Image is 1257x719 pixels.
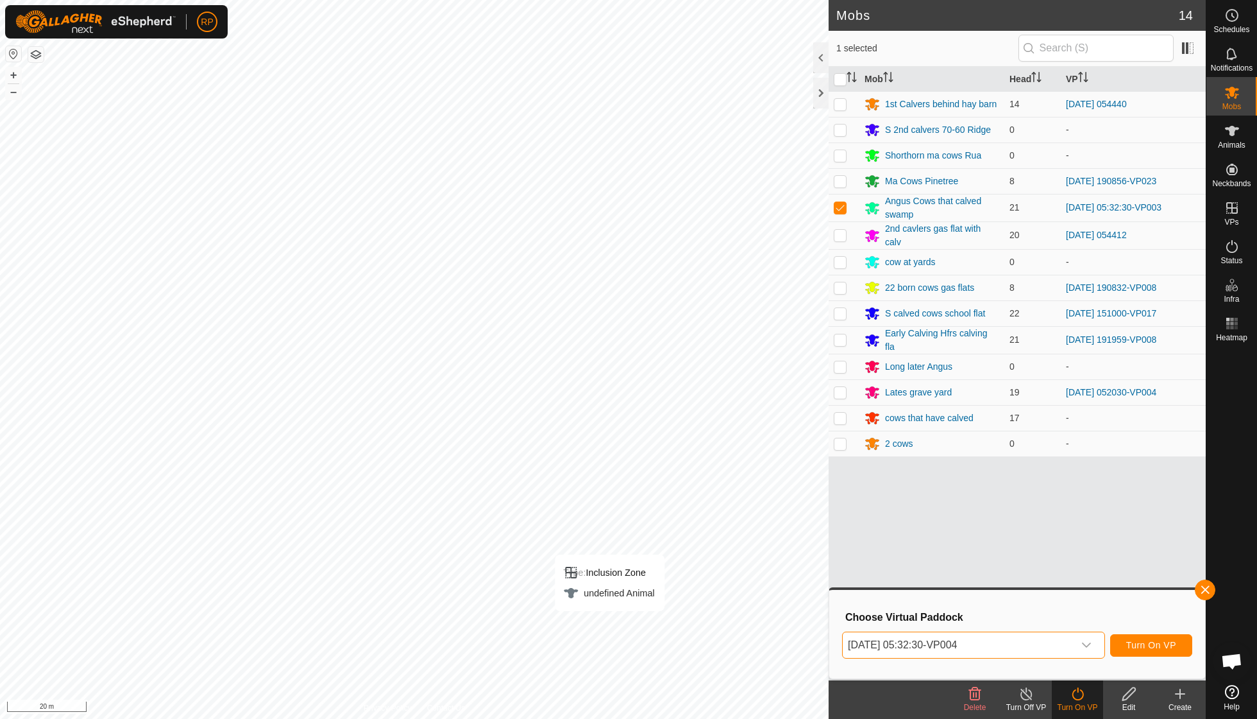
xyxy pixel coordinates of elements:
[6,46,21,62] button: Reset Map
[1224,295,1239,303] span: Infra
[1074,632,1099,658] div: dropdown trigger
[885,123,991,137] div: S 2nd calvers 70-60 Ridge
[1009,282,1015,293] span: 8
[201,15,213,29] span: RP
[563,585,654,601] div: undefined Animal
[1212,180,1251,187] span: Neckbands
[1009,308,1020,318] span: 22
[885,256,936,269] div: cow at yards
[15,10,176,33] img: Gallagher Logo
[1061,249,1206,275] td: -
[1213,26,1249,33] span: Schedules
[427,702,465,714] a: Contact Us
[1009,150,1015,160] span: 0
[847,74,857,84] p-sorticon: Activate to sort
[1220,257,1242,264] span: Status
[885,195,999,221] div: Angus Cows that calved swamp
[1222,103,1241,110] span: Mobs
[1066,202,1161,212] a: [DATE] 05:32:30-VP003
[843,632,1074,658] span: 2025-09-19 05:32:30-VP004
[1009,438,1015,449] span: 0
[1066,176,1156,186] a: [DATE] 190856-VP023
[1066,282,1156,293] a: [DATE] 190832-VP008
[28,47,44,62] button: Map Layers
[1009,125,1015,135] span: 0
[1224,703,1240,711] span: Help
[885,98,997,111] div: 1st Calvers behind hay barn
[883,74,893,84] p-sorticon: Activate to sort
[1206,680,1257,716] a: Help
[1078,74,1088,84] p-sorticon: Activate to sort
[836,8,1179,23] h2: Mobs
[1066,308,1156,318] a: [DATE] 151000-VP017
[1179,6,1193,25] span: 14
[1110,634,1192,657] button: Turn On VP
[1224,218,1238,226] span: VPs
[1066,230,1127,240] a: [DATE] 054412
[1216,334,1247,342] span: Heatmap
[845,611,1192,623] h3: Choose Virtual Paddock
[885,411,974,425] div: cows that have calved
[885,149,981,162] div: Shorthorn ma cows Rua
[885,437,913,451] div: 2 cows
[1061,405,1206,431] td: -
[1103,702,1154,713] div: Edit
[1052,702,1103,713] div: Turn On VP
[1126,640,1176,650] span: Turn On VP
[1061,117,1206,143] td: -
[1061,431,1206,456] td: -
[1154,702,1206,713] div: Create
[885,222,999,249] div: 2nd cavlers gas flat with calv
[1213,642,1251,680] div: Open chat
[885,175,958,188] div: Ma Cows Pinetree
[1009,387,1020,397] span: 19
[1009,202,1020,212] span: 21
[885,281,974,295] div: 22 born cows gas flats
[885,386,952,399] div: Lates grave yard
[1009,257,1015,267] span: 0
[964,703,986,712] span: Delete
[885,360,952,374] div: Long later Angus
[1066,99,1127,109] a: [DATE] 054440
[1009,334,1020,345] span: 21
[885,327,999,354] div: Early Calving Hfrs calving fla
[1061,354,1206,379] td: -
[364,702,412,714] a: Privacy Policy
[885,307,985,320] div: S calved cows school flat
[6,67,21,83] button: +
[836,42,1018,55] span: 1 selected
[1009,176,1015,186] span: 8
[1066,387,1156,397] a: [DATE] 052030-VP004
[1061,143,1206,168] td: -
[1009,230,1020,240] span: 20
[1009,99,1020,109] span: 14
[563,565,654,580] div: Inclusion Zone
[1061,67,1206,92] th: VP
[1000,702,1052,713] div: Turn Off VP
[6,84,21,100] button: –
[859,67,1004,92] th: Mob
[1004,67,1061,92] th: Head
[1009,361,1015,372] span: 0
[1218,141,1245,149] span: Animals
[1018,35,1174,62] input: Search (S)
[1066,334,1156,345] a: [DATE] 191959-VP008
[1211,64,1253,72] span: Notifications
[1009,413,1020,423] span: 17
[1031,74,1042,84] p-sorticon: Activate to sort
